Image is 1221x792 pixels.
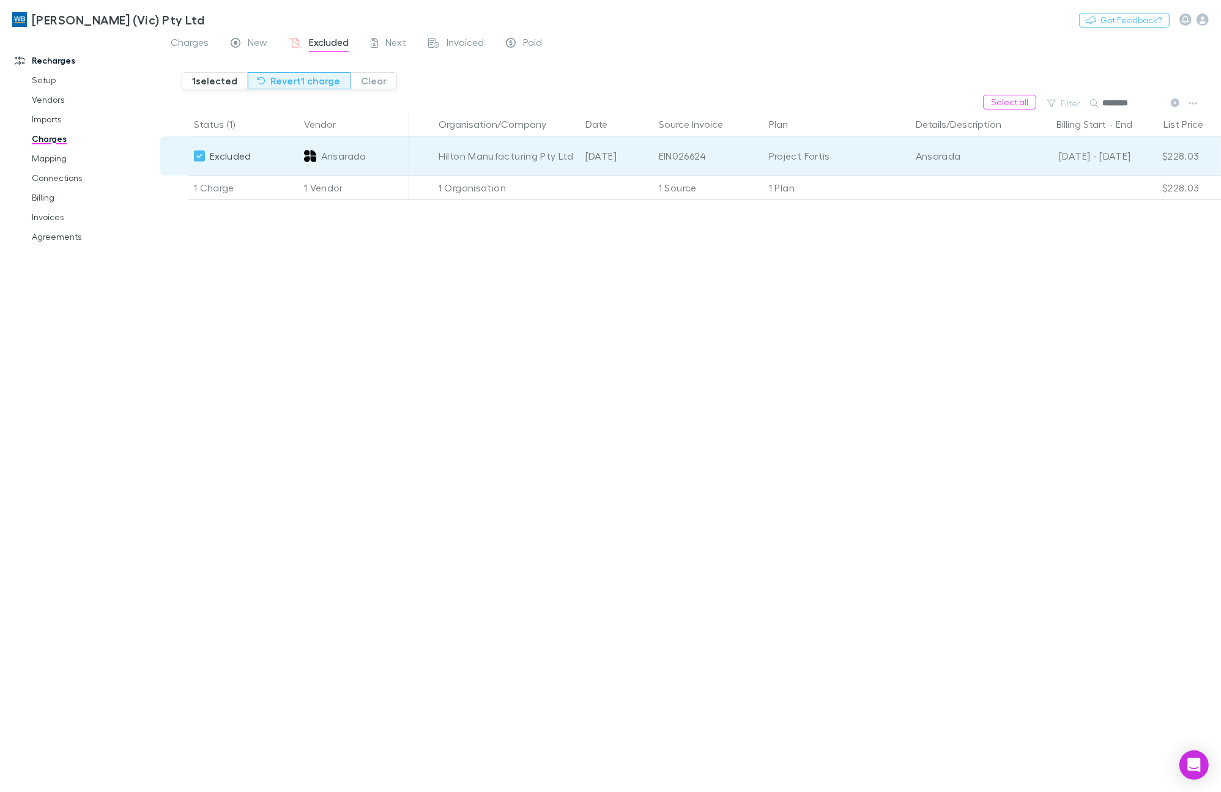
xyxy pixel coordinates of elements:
[385,36,406,52] span: Next
[304,112,351,136] button: Vendor
[1057,112,1107,136] button: Billing Start
[659,136,759,176] div: EIN026624
[20,227,169,246] a: Agreements
[916,112,1016,136] button: Details/Description
[581,136,654,176] div: [DATE]
[654,176,764,200] div: 1 Source
[171,36,209,52] span: Charges
[20,70,169,90] a: Setup
[916,136,1016,176] div: Ansarada
[309,36,349,52] span: Excluded
[248,72,351,89] button: Revert1 charge
[769,136,906,176] div: Project Fortis
[12,12,27,27] img: William Buck (Vic) Pty Ltd's Logo
[194,112,250,136] button: Status (1)
[20,188,169,207] a: Billing
[1041,96,1088,111] button: Filter
[1079,13,1170,28] button: Got Feedback?
[439,136,576,176] div: Hilton Manufacturing Pty Ltd
[304,150,316,162] img: Ansarada's Logo
[764,176,911,200] div: 1 Plan
[20,129,169,149] a: Charges
[1116,112,1132,136] button: End
[1131,136,1204,176] div: $228.03
[20,149,169,168] a: Mapping
[248,36,267,52] span: New
[1026,112,1145,136] div: -
[1163,112,1218,136] button: List Price
[20,168,169,188] a: Connections
[1026,136,1131,176] div: [DATE] - [DATE]
[20,90,169,109] a: Vendors
[434,176,581,200] div: 1 Organisation
[5,5,212,34] a: [PERSON_NAME] (Vic) Pty Ltd
[585,112,622,136] button: Date
[523,36,542,52] span: Paid
[439,112,561,136] button: Organisation/Company
[299,176,409,200] div: 1 Vendor
[20,207,169,227] a: Invoices
[659,112,738,136] button: Source Invoice
[2,51,169,70] a: Recharges
[769,112,803,136] button: Plan
[210,150,251,161] span: Excluded
[182,72,248,89] button: 1selected
[351,72,397,89] button: Clear
[20,109,169,129] a: Imports
[32,12,204,27] h3: [PERSON_NAME] (Vic) Pty Ltd
[321,136,366,176] span: Ansarada
[1131,176,1204,200] div: $228.03
[189,176,299,200] div: 1 Charge
[447,36,484,52] span: Invoiced
[1179,750,1209,780] div: Open Intercom Messenger
[983,95,1036,109] button: Select all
